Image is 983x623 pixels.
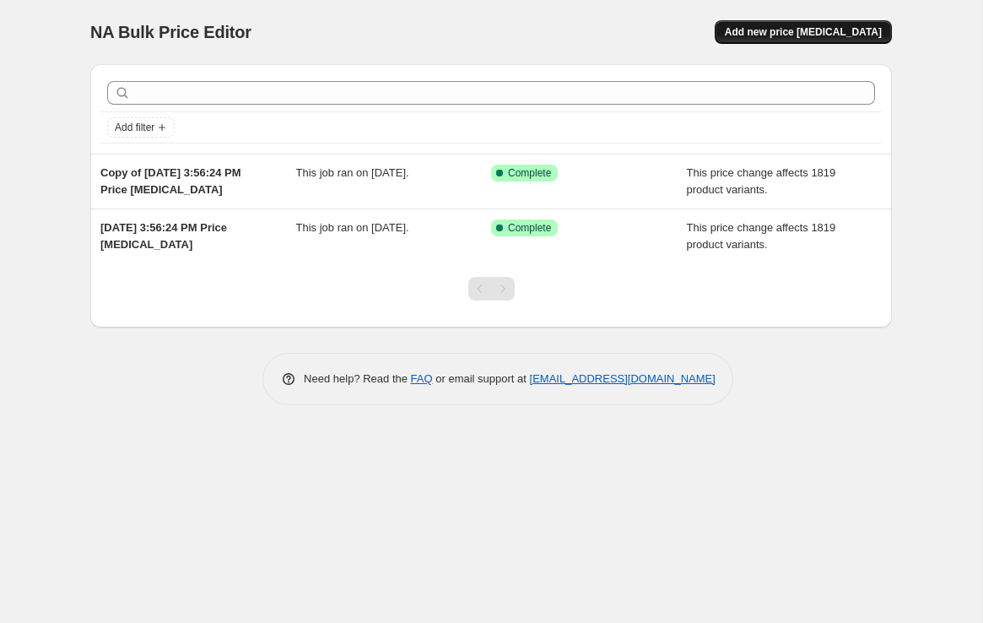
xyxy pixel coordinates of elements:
span: NA Bulk Price Editor [90,23,251,41]
nav: Pagination [468,277,515,301]
span: or email support at [433,372,530,385]
span: Copy of [DATE] 3:56:24 PM Price [MEDICAL_DATA] [100,166,241,196]
span: [DATE] 3:56:24 PM Price [MEDICAL_DATA] [100,221,227,251]
button: Add filter [107,117,175,138]
span: Complete [508,166,551,180]
span: Need help? Read the [304,372,411,385]
span: Add filter [115,121,154,134]
a: FAQ [411,372,433,385]
span: This job ran on [DATE]. [296,166,409,179]
span: This price change affects 1819 product variants. [687,166,836,196]
span: Add new price [MEDICAL_DATA] [725,25,882,39]
span: This job ran on [DATE]. [296,221,409,234]
a: [EMAIL_ADDRESS][DOMAIN_NAME] [530,372,716,385]
span: This price change affects 1819 product variants. [687,221,836,251]
button: Add new price [MEDICAL_DATA] [715,20,892,44]
span: Complete [508,221,551,235]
